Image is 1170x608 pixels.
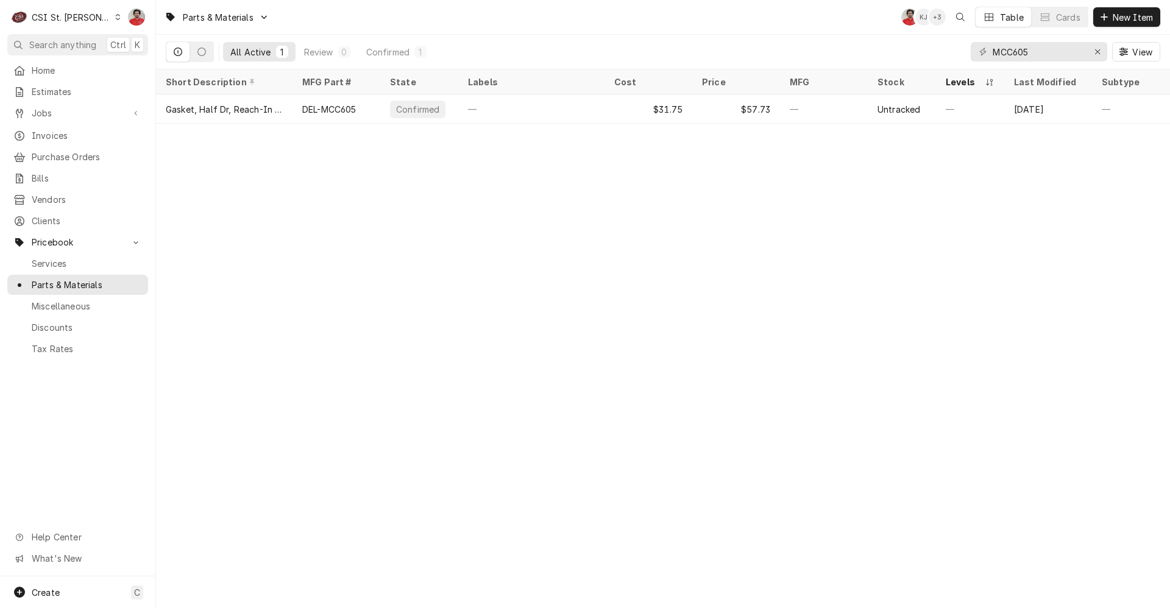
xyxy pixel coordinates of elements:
[390,76,446,88] div: State
[7,211,148,231] a: Clients
[341,46,348,58] div: 0
[7,548,148,568] a: Go to What's New
[1093,7,1160,27] button: New Item
[929,9,946,26] div: + 3
[166,103,283,116] div: Gasket, Half Dr, Reach-In 29.6 X 23.05
[32,342,142,355] span: Tax Rates
[993,42,1084,62] input: Keyword search
[32,278,142,291] span: Parts & Materials
[32,172,142,185] span: Bills
[1014,76,1080,88] div: Last Modified
[7,232,148,252] a: Go to Pricebook
[32,150,142,163] span: Purchase Orders
[32,214,142,227] span: Clients
[395,103,441,116] div: Confirmed
[946,76,982,88] div: Levels
[32,321,142,334] span: Discounts
[183,11,253,24] span: Parts & Materials
[11,9,28,26] div: CSI St. Louis's Avatar
[7,82,148,102] a: Estimates
[29,38,96,51] span: Search anything
[604,94,692,124] div: $31.75
[7,189,148,210] a: Vendors
[32,552,141,565] span: What's New
[1112,42,1160,62] button: View
[877,103,920,116] div: Untracked
[1000,11,1024,24] div: Table
[1130,46,1155,58] span: View
[614,76,680,88] div: Cost
[32,236,124,249] span: Pricebook
[134,586,140,599] span: C
[32,107,124,119] span: Jobs
[1110,11,1155,24] span: New Item
[901,9,918,26] div: NF
[901,9,918,26] div: Nicholas Faubert's Avatar
[7,317,148,338] a: Discounts
[417,46,424,58] div: 1
[951,7,970,27] button: Open search
[7,103,148,123] a: Go to Jobs
[32,11,111,24] div: CSI St. [PERSON_NAME]
[160,7,274,27] a: Go to Parts & Materials
[32,257,142,270] span: Services
[135,38,140,51] span: K
[7,339,148,359] a: Tax Rates
[278,46,286,58] div: 1
[302,103,356,116] div: DEL-MCC605
[32,300,142,313] span: Miscellaneous
[790,76,856,88] div: MFG
[110,38,126,51] span: Ctrl
[936,94,1004,124] div: —
[7,147,148,167] a: Purchase Orders
[1004,94,1092,124] div: [DATE]
[915,9,932,26] div: Ken Jiricek's Avatar
[7,125,148,146] a: Invoices
[7,253,148,274] a: Services
[32,85,142,98] span: Estimates
[32,64,142,77] span: Home
[32,193,142,206] span: Vendors
[7,296,148,316] a: Miscellaneous
[7,168,148,188] a: Bills
[304,46,333,58] div: Review
[915,9,932,26] div: KJ
[166,76,280,88] div: Short Description
[468,76,595,88] div: Labels
[32,531,141,543] span: Help Center
[877,76,924,88] div: Stock
[230,46,271,58] div: All Active
[702,76,768,88] div: Price
[11,9,28,26] div: C
[302,76,368,88] div: MFG Part #
[1088,42,1107,62] button: Erase input
[7,527,148,547] a: Go to Help Center
[692,94,780,124] div: $57.73
[780,94,868,124] div: —
[1056,11,1080,24] div: Cards
[32,587,60,598] span: Create
[7,275,148,295] a: Parts & Materials
[128,9,145,26] div: Nicholas Faubert's Avatar
[32,129,142,142] span: Invoices
[366,46,409,58] div: Confirmed
[7,60,148,80] a: Home
[7,34,148,55] button: Search anythingCtrlK
[128,9,145,26] div: NF
[458,94,604,124] div: —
